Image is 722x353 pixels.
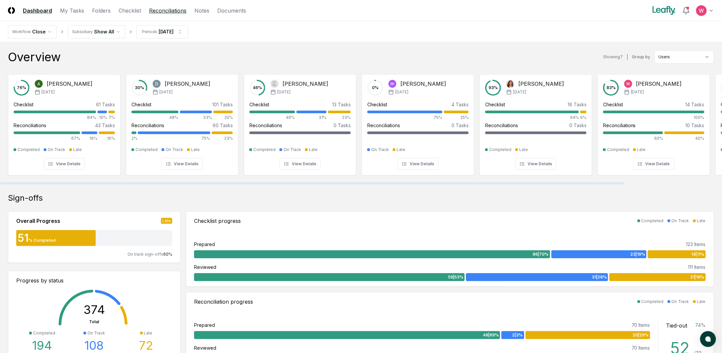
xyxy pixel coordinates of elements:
div: 7% [108,115,115,121]
div: On Track [371,147,389,153]
div: Reconciliation progress [194,298,253,306]
span: [DATE] [159,89,173,95]
div: 84% [14,115,96,121]
div: Completed [33,330,55,336]
div: 61 Tasks [96,101,115,108]
div: Late [73,147,82,153]
div: Checklist [14,101,33,108]
span: 2 | 3 % [512,332,523,338]
div: 40% [664,135,704,141]
div: 0 Tasks [451,122,469,129]
div: [PERSON_NAME] [47,80,92,88]
div: Completed [642,218,664,224]
div: 51 [16,233,28,243]
a: Checklist progressCompletedOn TrackLatePrepared123 Items86|70%23|19%14|11%Reviewed111 Items59|53%... [186,211,714,287]
span: 60 % [163,252,172,257]
div: [PERSON_NAME] [400,80,446,88]
img: Logo [8,7,15,14]
div: On Track [672,299,689,305]
div: 94% [485,115,579,121]
nav: breadcrumb [8,25,188,38]
div: Checklist [367,101,387,108]
a: 0%SK[PERSON_NAME][DATE]Checklist4 Tasks75%25%Reconciliations0 TasksOn TrackLateView Details [362,69,474,176]
a: 46%John Falbo[PERSON_NAME][DATE]Checklist13 Tasks46%31%23%Reconciliations0 TasksCompletedOn Track... [244,69,356,176]
div: Late [309,147,318,153]
button: View Details [280,158,321,170]
img: John Falbo [271,80,279,88]
div: [PERSON_NAME] [518,80,564,88]
div: 14 Tasks [686,101,704,108]
span: [DATE] [395,89,408,95]
img: Annie Khederlarian [35,80,43,88]
div: Late [144,330,153,336]
div: 23% [212,135,233,141]
div: Prepared [194,241,215,248]
div: 16 Tasks [568,101,587,108]
div: On Track [284,147,301,153]
div: Reconciliations [367,122,400,129]
div: Checklist [131,101,151,108]
div: Checklist [485,101,505,108]
div: Checklist [603,101,623,108]
div: Late [397,147,405,153]
a: 93%Tasha Lane[PERSON_NAME][DATE]Checklist16 Tasks94%6%Reconciliations0 TasksCompletedLateView Det... [480,69,592,176]
div: Periods [142,29,157,35]
div: Late [191,147,200,153]
div: Subsidiary [72,29,93,35]
div: Completed [607,147,629,153]
div: 33% [180,115,212,121]
div: % Completed [28,237,56,243]
div: 60% [603,135,663,141]
div: 72 [139,339,154,352]
a: 83%Walter Varela[PERSON_NAME][DATE]Checklist14 Tasks100%Reconciliations10 Tasks60%40%CompletedLat... [597,69,710,176]
div: 111 Items [688,264,706,271]
div: 6% [580,115,587,121]
div: Completed [642,299,664,305]
button: View Details [397,158,438,170]
div: 194 [32,339,52,352]
span: [DATE] [631,89,644,95]
img: ACg8ocIceHSWyQfagGvDoxhDyw_3B2kX-HJcUhl_gb0t8GGG-Ydwuw=s96-c [696,5,707,16]
div: On Track [48,147,65,153]
div: Reviewed [194,264,216,271]
span: 23 | 19 % [630,251,645,257]
div: 70 Items [632,322,650,328]
div: 46% [249,115,295,121]
div: Completed [253,147,276,153]
div: Reconciliations [14,122,46,129]
a: Checklist [119,7,141,15]
div: Reviewed [194,344,216,351]
span: 86 | 70 % [533,251,549,257]
div: Completed [489,147,511,153]
span: 20 | 29 % [633,332,649,338]
div: Checklist [249,101,269,108]
div: 75% [138,135,210,141]
div: Sign-offs [8,193,714,203]
div: 31% [296,115,327,121]
a: My Tasks [60,7,84,15]
div: 101 Tasks [212,101,233,108]
div: Late [697,218,706,224]
div: On Track [166,147,183,153]
img: Donna Jordan [153,80,161,88]
div: [PERSON_NAME] [165,80,210,88]
a: Folders [92,7,111,15]
div: On Track [672,218,689,224]
a: 76%Annie Khederlarian[PERSON_NAME][DATE]Checklist61 Tasks84%10%7%Reconciliations43 Tasks67%16%16%... [8,69,121,176]
div: 4 Tasks [451,101,469,108]
a: Documents [217,7,246,15]
div: 60 Tasks [213,122,233,129]
div: Checklist progress [194,217,241,225]
div: [DATE] [159,28,174,35]
span: SK [390,81,395,86]
button: View Details [633,158,674,170]
div: Reconciliations [485,122,518,129]
span: 59 | 53 % [448,274,463,280]
div: 70 Items [632,344,650,351]
button: atlas-launcher [700,331,716,347]
span: 31 | 28 % [592,274,607,280]
div: Completed [18,147,40,153]
div: 100% [603,115,704,121]
div: Tied-out [666,322,688,329]
div: 48% [131,115,179,121]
